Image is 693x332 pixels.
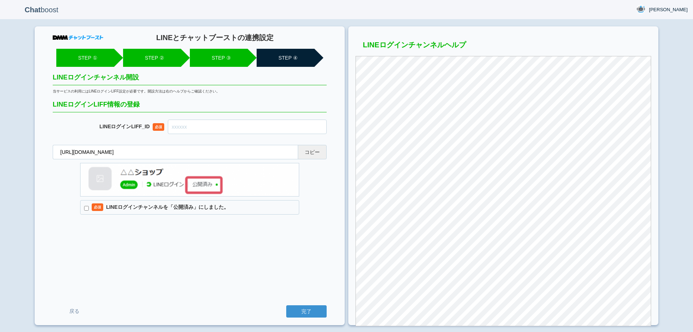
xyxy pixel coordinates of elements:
img: User Image [636,5,645,14]
p: boost [5,1,78,19]
li: STEP ② [123,49,181,67]
li: STEP ③ [190,49,248,67]
input: 完了 [286,305,327,318]
input: 必須LINEログインチャンネルを「公開済み」にしました。 [84,206,89,211]
span: 必須 [153,123,164,131]
span: [PERSON_NAME] [649,6,688,13]
li: STEP ④ [257,49,314,67]
img: DMMチャットブースト [53,35,103,40]
span: 必須 [92,203,103,211]
h2: LINEログインチャンネル開設 [53,74,327,85]
h1: LINEとチャットブーストの連携設定 [103,34,327,42]
li: STEP ① [56,49,114,67]
b: Chat [25,6,40,14]
h2: LINEログインLIFF情報の登録 [53,101,327,112]
label: LINEログインチャンネルを「公開済み」にしました。 [80,200,299,215]
dt: LINEログインLIFF_ID [53,124,168,130]
div: 当サービスの利用にはLINEログインLIFF設定が必要です。開設方法は右のヘルプからご確認ください。 [53,89,327,94]
img: LINEログインチャンネル情報の登録確認 [80,163,299,197]
input: xxxxxx [168,120,327,134]
a: 戻る [53,305,96,318]
h3: LINEログインチャンネルヘルプ [356,41,651,52]
button: コピー [298,145,327,159]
